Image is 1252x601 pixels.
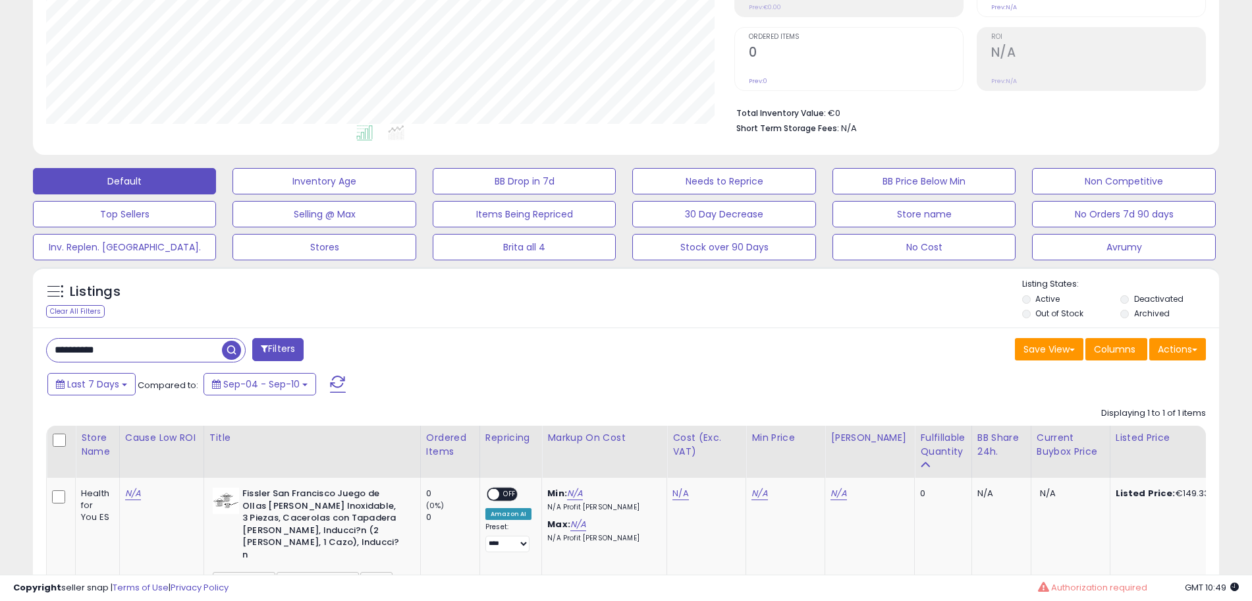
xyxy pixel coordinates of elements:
span: Ordered Items [749,34,963,41]
p: N/A Profit [PERSON_NAME] [547,534,657,543]
span: N/A [841,122,857,134]
div: Min Price [751,431,819,445]
button: Inv. Replen. [GEOGRAPHIC_DATA]. [33,234,216,260]
span: Compared to: [138,379,198,391]
b: Fissler San Francisco Juego de Ollas [PERSON_NAME] Inoxidable, 3 Piezas, Cacerolas con Tapadera [... [242,488,402,564]
span: N/A [1040,487,1056,500]
b: Total Inventory Value: [736,107,826,119]
a: Terms of Use [113,581,169,594]
a: N/A [751,487,767,500]
div: 0 [426,488,479,500]
label: Out of Stock [1035,308,1083,319]
div: Markup on Cost [547,431,661,445]
label: Active [1035,293,1060,304]
div: Fulfillable Quantity [920,431,966,459]
button: No Orders 7d 90 days [1032,201,1215,227]
a: N/A [570,518,586,531]
button: Items Being Repriced [433,201,616,227]
a: Privacy Policy [171,581,229,594]
h2: N/A [991,45,1205,63]
button: Inventory Age [232,168,416,194]
h5: Listings [70,283,121,301]
div: Displaying 1 to 1 of 1 items [1101,407,1206,420]
div: Ordered Items [426,431,474,459]
th: The percentage added to the cost of goods (COGS) that forms the calculator for Min & Max prices. [542,426,667,478]
button: Default [33,168,216,194]
button: Stores [232,234,416,260]
div: €149.33 [1116,488,1225,500]
b: Listed Price: [1116,487,1176,500]
button: No Cost [832,234,1016,260]
p: Listing States: [1022,278,1219,291]
a: N/A [125,487,141,500]
span: ROI [991,34,1205,41]
button: Needs to Reprice [632,168,815,194]
div: Amazon AI [485,508,531,520]
button: 30 Day Decrease [632,201,815,227]
button: Top Sellers [33,201,216,227]
div: 0 [426,511,479,523]
div: Repricing [485,431,536,445]
button: Columns [1085,338,1147,360]
button: BB Price Below Min [832,168,1016,194]
button: Avrumy [1032,234,1215,260]
button: Filters [252,338,304,361]
b: Min: [547,487,567,500]
div: Store Name [81,431,114,459]
div: Preset: [485,523,531,552]
th: CSV column name: cust_attr_5_Cause Low ROI [119,426,204,478]
div: N/A [977,488,1021,500]
span: Sep-04 - Sep-10 [223,378,300,391]
div: Health for You ES [81,488,109,524]
b: Max: [547,518,570,530]
button: Selling @ Max [232,201,416,227]
div: BB Share 24h. [977,431,1025,459]
div: Title [209,431,415,445]
button: Stock over 90 Days [632,234,815,260]
button: Store name [832,201,1016,227]
b: Short Term Storage Fees: [736,123,839,134]
img: 31cUx+VwokL._SL40_.jpg [213,488,239,514]
small: Prev: N/A [991,3,1017,11]
div: 0 [920,488,961,500]
div: seller snap | | [13,582,229,594]
a: N/A [672,487,688,500]
small: Prev: 0 [749,77,767,85]
button: Sep-04 - Sep-10 [204,373,316,395]
a: N/A [567,487,583,500]
button: Brita all 4 [433,234,616,260]
small: Prev: €0.00 [749,3,781,11]
button: BB Drop in 7d [433,168,616,194]
label: Deactivated [1134,293,1184,304]
small: (0%) [426,500,445,511]
span: Columns [1094,343,1135,356]
label: Archived [1134,308,1170,319]
small: Prev: N/A [991,77,1017,85]
div: [PERSON_NAME] [830,431,909,445]
a: N/A [830,487,846,500]
span: OFF [499,489,520,500]
li: €0 [736,104,1196,120]
div: Clear All Filters [46,305,105,318]
button: Non Competitive [1032,168,1215,194]
strong: Copyright [13,581,61,594]
p: N/A Profit [PERSON_NAME] [547,503,657,512]
button: Actions [1149,338,1206,360]
span: Authorization required [1051,581,1147,594]
div: Listed Price [1116,431,1230,445]
h2: 0 [749,45,963,63]
div: Cause Low ROI [125,431,198,445]
button: Last 7 Days [47,373,136,395]
div: Current Buybox Price [1037,431,1104,459]
div: Cost (Exc. VAT) [672,431,740,459]
span: 2025-09-18 10:49 GMT [1185,581,1239,594]
span: Last 7 Days [67,378,119,391]
button: Save View [1015,338,1083,360]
